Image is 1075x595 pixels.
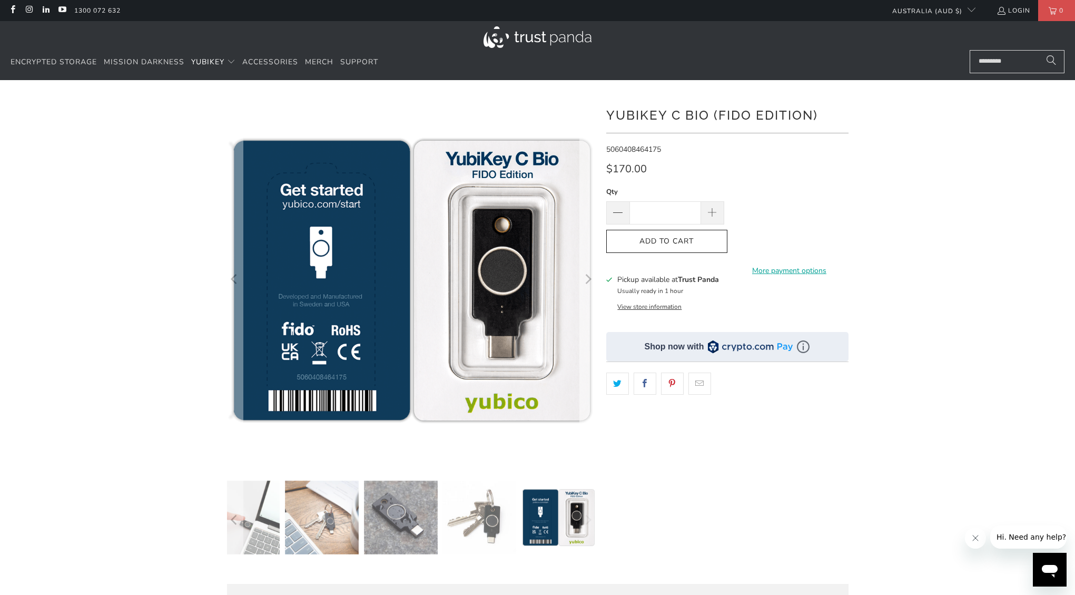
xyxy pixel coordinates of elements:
a: Encrypted Storage [11,50,97,75]
button: Next [579,96,596,465]
button: Next [579,481,596,560]
a: Accessories [242,50,298,75]
a: YubiKey C Bio (FIDO Edition) - Trust Panda [226,96,595,465]
iframe: Close message [965,528,986,549]
small: Usually ready in 1 hour [617,287,683,295]
a: Trust Panda Australia on LinkedIn [41,6,50,15]
img: YubiKey C Bio (FIDO Edition) - Trust Panda [442,481,516,554]
span: Support [340,57,378,67]
a: Share this on Twitter [606,373,629,395]
span: Merch [305,57,333,67]
div: Shop now with [645,341,704,353]
span: Accessories [242,57,298,67]
span: Add to Cart [617,237,716,246]
label: Qty [606,186,724,198]
iframe: Message from company [990,525,1067,549]
span: Mission Darkness [104,57,184,67]
iframe: Button to launch messaging window [1033,553,1067,587]
nav: Translation missing: en.navigation.header.main_nav [11,50,378,75]
a: Share this on Facebook [634,373,656,395]
iframe: Reviews Widget [606,413,849,448]
a: Trust Panda Australia on YouTube [57,6,66,15]
button: View store information [617,303,682,311]
a: Mission Darkness [104,50,184,75]
span: YubiKey [191,57,224,67]
span: $170.00 [606,162,647,176]
summary: YubiKey [191,50,235,75]
img: YubiKey C Bio (FIDO Edition) - Trust Panda [285,481,359,554]
h3: Pickup available at [617,274,719,285]
h1: YubiKey C Bio (FIDO Edition) [606,104,849,125]
a: Merch [305,50,333,75]
b: Trust Panda [678,275,719,285]
a: Support [340,50,378,75]
img: Trust Panda Australia [484,26,591,48]
a: Trust Panda Australia on Instagram [24,6,33,15]
a: Login [997,5,1030,16]
button: Previous [226,481,243,560]
img: YubiKey C Bio (FIDO Edition) - Trust Panda [521,481,595,554]
span: 5060408464175 [606,144,661,154]
button: Add to Cart [606,230,727,253]
span: Encrypted Storage [11,57,97,67]
button: Previous [226,96,243,465]
a: Trust Panda Australia on Facebook [8,6,17,15]
a: More payment options [731,265,849,277]
input: Search... [970,50,1064,73]
a: Share this on Pinterest [661,373,684,395]
button: Search [1038,50,1064,73]
img: YubiKey C Bio (FIDO Edition) - Trust Panda [364,481,438,554]
a: 1300 072 632 [74,5,121,16]
a: Email this to a friend [688,373,711,395]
